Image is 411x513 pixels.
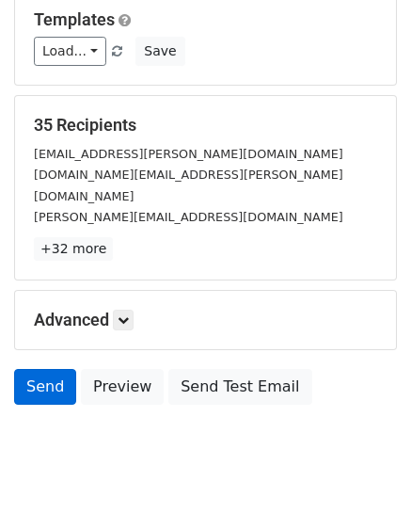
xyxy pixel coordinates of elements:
button: Save [135,37,184,66]
a: Send Test Email [168,369,311,405]
h5: Advanced [34,310,377,330]
small: [PERSON_NAME][EMAIL_ADDRESS][DOMAIN_NAME] [34,210,343,224]
h5: 35 Recipients [34,115,377,136]
a: Load... [34,37,106,66]
a: +32 more [34,237,113,261]
a: Preview [81,369,164,405]
small: [EMAIL_ADDRESS][PERSON_NAME][DOMAIN_NAME] [34,147,343,161]
a: Templates [34,9,115,29]
a: Send [14,369,76,405]
small: [DOMAIN_NAME][EMAIL_ADDRESS][PERSON_NAME][DOMAIN_NAME] [34,168,343,203]
iframe: Chat Widget [317,423,411,513]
